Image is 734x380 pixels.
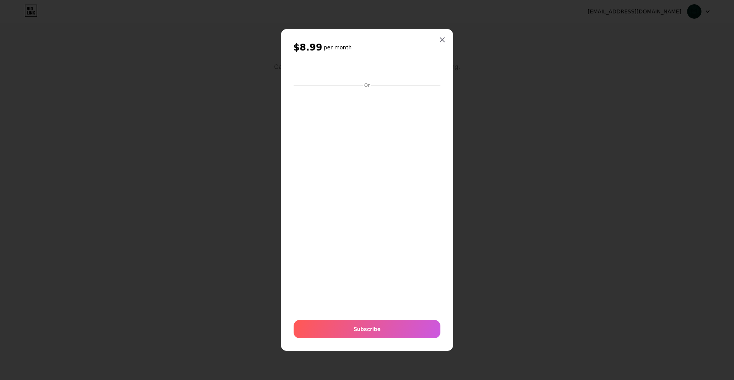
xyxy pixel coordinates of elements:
[354,325,380,333] span: Subscribe
[324,44,352,51] h6: per month
[294,62,440,80] iframe: Secure payment button frame
[292,89,442,312] iframe: Secure payment input frame
[363,82,371,88] div: Or
[293,41,322,54] span: $8.99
